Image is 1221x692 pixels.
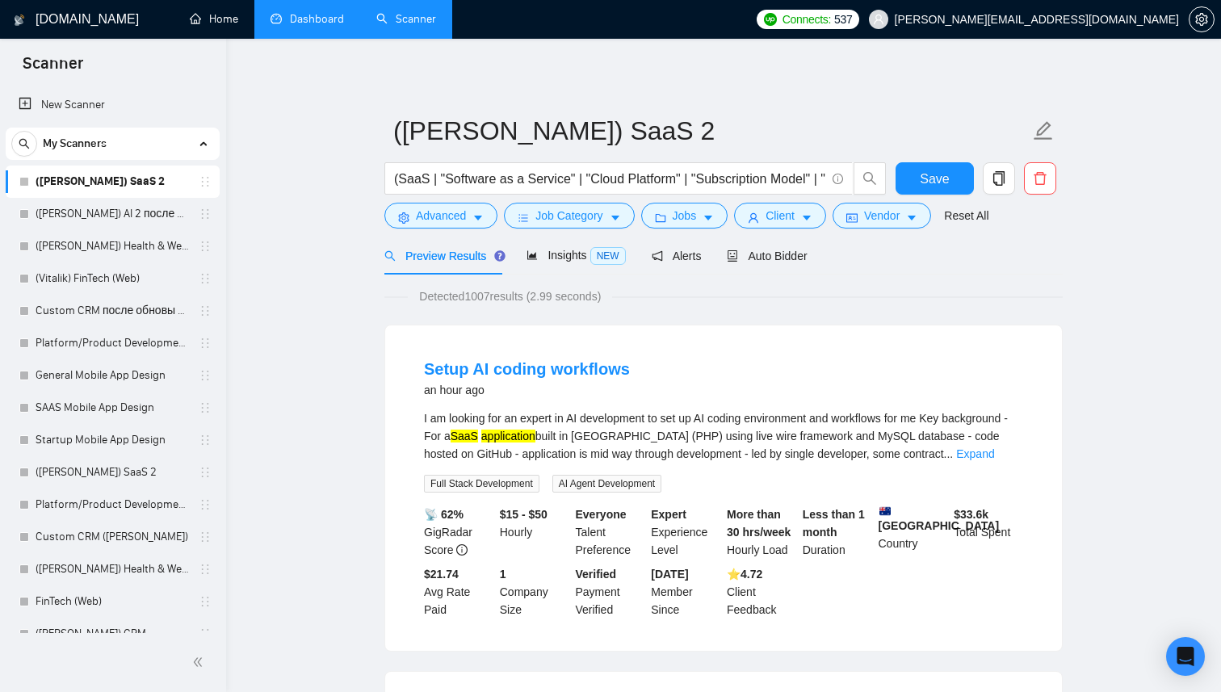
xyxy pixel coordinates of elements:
[199,595,212,608] span: holder
[199,369,212,382] span: holder
[36,359,189,392] a: General Mobile App Design
[493,249,507,263] div: Tooltip anchor
[1190,13,1214,26] span: setting
[424,360,630,378] a: Setup AI coding workflows
[1033,120,1054,141] span: edit
[764,13,777,26] img: upwork-logo.png
[648,565,724,619] div: Member Since
[846,212,858,224] span: idcard
[727,250,807,262] span: Auto Bidder
[956,447,994,460] a: Expand
[920,169,949,189] span: Save
[36,166,189,198] a: ([PERSON_NAME]) SaaS 2
[408,287,612,305] span: Detected 1007 results (2.99 seconds)
[481,430,535,442] mark: application
[36,489,189,521] a: Platform/Product Development (Чисто продкты)
[896,162,974,195] button: Save
[36,295,189,327] a: Custom CRM после обновы профилей
[398,212,409,224] span: setting
[504,203,634,229] button: barsJob Categorycaret-down
[36,456,189,489] a: ([PERSON_NAME]) SaaS 2
[376,12,436,26] a: searchScanner
[801,212,812,224] span: caret-down
[36,230,189,262] a: ([PERSON_NAME]) Health & Wellness (Web) после обновы профиля
[43,128,107,160] span: My Scanners
[864,207,900,224] span: Vendor
[10,52,96,86] span: Scanner
[199,272,212,285] span: holder
[500,508,548,521] b: $15 - $50
[535,207,602,224] span: Job Category
[271,12,344,26] a: dashboardDashboard
[651,508,686,521] b: Expert
[1025,171,1055,186] span: delete
[394,169,825,189] input: Search Freelance Jobs...
[36,521,189,553] a: Custom CRM ([PERSON_NAME])
[497,565,573,619] div: Company Size
[36,327,189,359] a: Platform/Product Development (Чисто продкты) (после обновы профилей)
[724,565,799,619] div: Client Feedback
[573,505,648,559] div: Talent Preference
[724,505,799,559] div: Hourly Load
[192,654,208,670] span: double-left
[527,250,538,261] span: area-chart
[36,553,189,585] a: ([PERSON_NAME]) Health & Wellness (Web)
[11,131,37,157] button: search
[652,250,663,262] span: notification
[424,475,539,493] span: Full Stack Development
[873,14,884,25] span: user
[36,618,189,650] a: ([PERSON_NAME]) CRM
[199,401,212,414] span: holder
[424,409,1023,463] div: I am looking for an expert in AI development to set up AI coding environment and workflows for me...
[424,380,630,400] div: an hour ago
[950,505,1026,559] div: Total Spent
[984,171,1014,186] span: copy
[727,250,738,262] span: robot
[518,212,529,224] span: bars
[36,392,189,424] a: SAAS Mobile App Design
[456,544,468,556] span: info-circle
[854,171,885,186] span: search
[983,162,1015,195] button: copy
[875,505,951,559] div: Country
[576,508,627,521] b: Everyone
[36,262,189,295] a: (Vitalik) FinTech (Web)
[552,475,661,493] span: AI Agent Development
[783,10,831,28] span: Connects:
[734,203,826,229] button: userClientcaret-down
[199,175,212,188] span: holder
[652,250,702,262] span: Alerts
[384,250,396,262] span: search
[500,568,506,581] b: 1
[451,430,478,442] mark: SaaS
[36,424,189,456] a: Startup Mobile App Design
[1189,6,1215,32] button: setting
[648,505,724,559] div: Experience Level
[854,162,886,195] button: search
[727,508,791,539] b: More than 30 hrs/week
[766,207,795,224] span: Client
[1189,13,1215,26] a: setting
[199,337,212,350] span: holder
[727,568,762,581] b: ⭐️ 4.72
[384,250,501,262] span: Preview Results
[421,565,497,619] div: Avg Rate Paid
[833,203,931,229] button: idcardVendorcaret-down
[36,585,189,618] a: FinTech (Web)
[703,212,714,224] span: caret-down
[199,434,212,447] span: holder
[610,212,621,224] span: caret-down
[641,203,728,229] button: folderJobscaret-down
[424,508,464,521] b: 📡 62%
[799,505,875,559] div: Duration
[651,568,688,581] b: [DATE]
[527,249,625,262] span: Insights
[199,240,212,253] span: holder
[803,508,865,539] b: Less than 1 month
[833,174,843,184] span: info-circle
[1024,162,1056,195] button: delete
[384,203,497,229] button: settingAdvancedcaret-down
[416,207,466,224] span: Advanced
[573,565,648,619] div: Payment Verified
[199,466,212,479] span: holder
